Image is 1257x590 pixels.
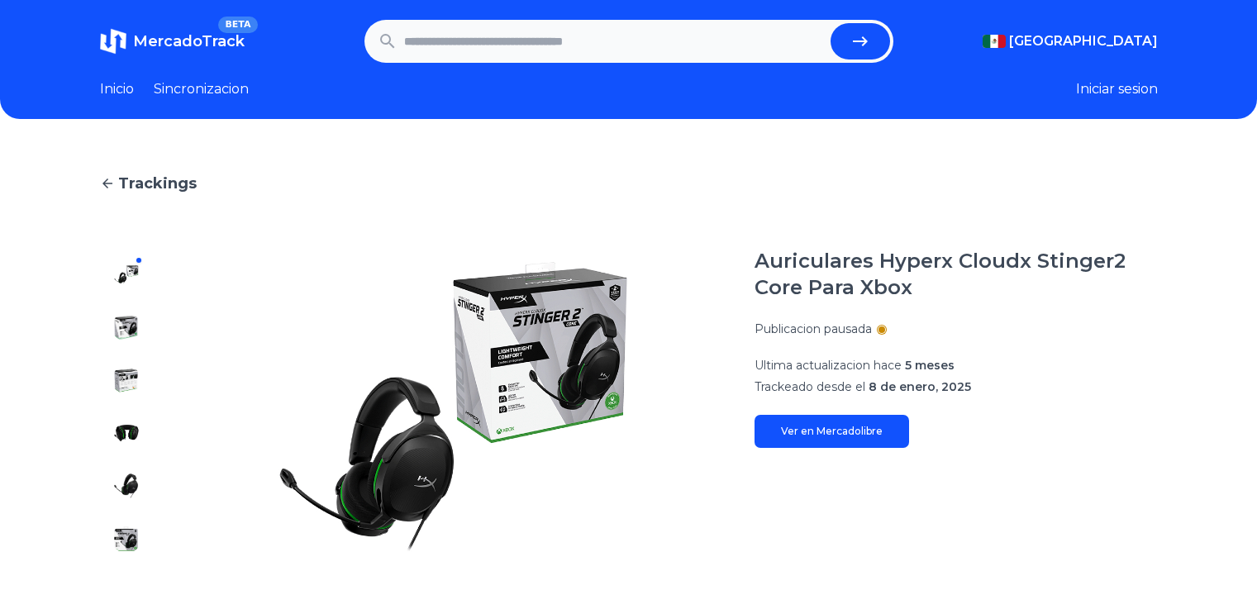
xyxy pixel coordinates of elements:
[113,420,140,446] img: Auriculares Hyperx Cloudx Stinger2 Core Para Xbox
[113,367,140,393] img: Auriculares Hyperx Cloudx Stinger2 Core Para Xbox
[100,79,134,99] a: Inicio
[755,248,1158,301] h1: Auriculares Hyperx Cloudx Stinger2 Core Para Xbox
[118,172,197,195] span: Trackings
[755,415,909,448] a: Ver en Mercadolibre
[100,28,245,55] a: MercadoTrackBETA
[755,358,902,373] span: Ultima actualizacion hace
[869,379,971,394] span: 8 de enero, 2025
[154,79,249,99] a: Sincronizacion
[983,31,1158,51] button: [GEOGRAPHIC_DATA]
[905,358,955,373] span: 5 meses
[218,17,257,33] span: BETA
[113,473,140,499] img: Auriculares Hyperx Cloudx Stinger2 Core Para Xbox
[1076,79,1158,99] button: Iniciar sesion
[133,32,245,50] span: MercadoTrack
[983,35,1006,48] img: Mexico
[1009,31,1158,51] span: [GEOGRAPHIC_DATA]
[113,526,140,552] img: Auriculares Hyperx Cloudx Stinger2 Core Para Xbox
[100,28,126,55] img: MercadoTrack
[113,261,140,288] img: Auriculares Hyperx Cloudx Stinger2 Core Para Xbox
[113,314,140,340] img: Auriculares Hyperx Cloudx Stinger2 Core Para Xbox
[755,321,872,337] p: Publicacion pausada
[755,379,865,394] span: Trackeado desde el
[186,248,721,565] img: Auriculares Hyperx Cloudx Stinger2 Core Para Xbox
[100,172,1158,195] a: Trackings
